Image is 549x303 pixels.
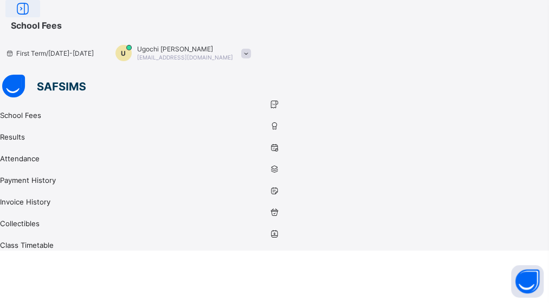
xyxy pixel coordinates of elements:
span: School Fees [11,20,62,31]
img: safsims [2,75,86,97]
span: U [121,49,126,57]
span: session/term information [5,49,94,57]
span: Ugochi [PERSON_NAME] [137,45,233,53]
div: Ugochi Abimbola [105,45,256,61]
button: Open asap [511,265,544,298]
span: [EMAIL_ADDRESS][DOMAIN_NAME] [137,54,233,61]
